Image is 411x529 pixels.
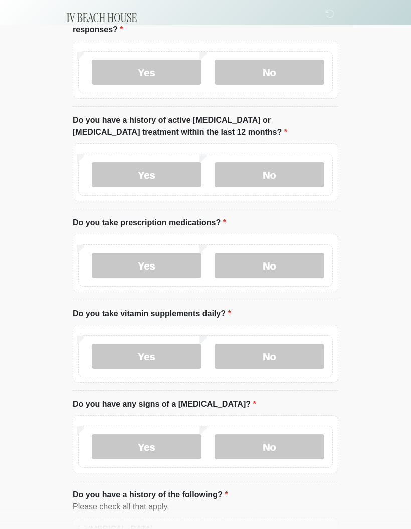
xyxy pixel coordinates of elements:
label: Yes [92,253,201,278]
label: Yes [92,344,201,369]
div: Please check all that apply. [73,501,338,513]
label: Yes [92,162,201,187]
label: Do you have any signs of a [MEDICAL_DATA]? [73,398,256,410]
label: Yes [92,434,201,459]
label: Do you have a history of active [MEDICAL_DATA] or [MEDICAL_DATA] treatment within the last 12 mon... [73,114,338,138]
label: No [215,60,324,85]
label: Do you take vitamin supplements daily? [73,308,231,320]
label: Do you take prescription medications? [73,217,226,229]
label: Do you have a history of the following? [73,489,228,501]
label: No [215,253,324,278]
label: No [215,162,324,187]
img: IV Beach House Logo [63,8,141,28]
label: No [215,434,324,459]
label: No [215,344,324,369]
label: Yes [92,60,201,85]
